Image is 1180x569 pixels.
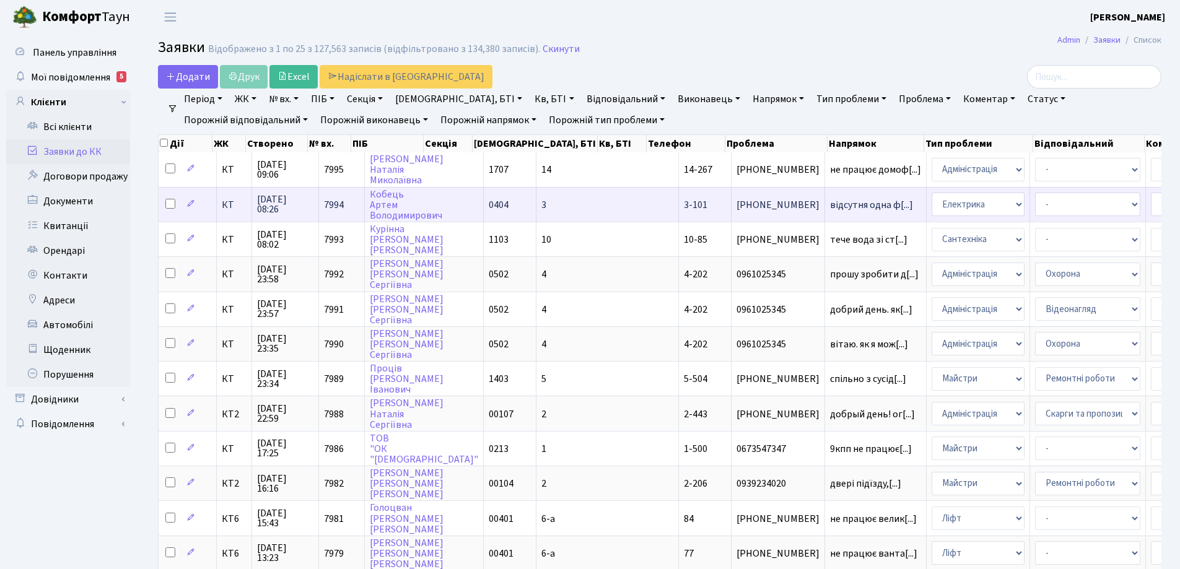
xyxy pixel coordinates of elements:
span: не працює домоф[...] [830,163,921,176]
span: КТ [222,165,247,175]
span: 4-202 [684,337,707,351]
span: 0673547347 [736,444,819,454]
a: Автомобілі [6,313,130,337]
span: 1707 [489,163,509,176]
th: ЖК [212,135,246,152]
span: КТ [222,269,247,279]
span: 00401 [489,547,514,560]
span: Таун [42,7,130,28]
span: 2-206 [684,477,707,490]
span: 10-85 [684,233,707,246]
span: 1 [541,442,546,456]
span: 00104 [489,477,514,490]
span: 77 [684,547,694,560]
li: Список [1121,33,1161,47]
a: Статус [1023,89,1070,110]
a: Орендарі [6,238,130,263]
th: Дії [159,135,212,152]
span: [PHONE_NUMBER] [736,409,819,419]
span: 0502 [489,267,509,281]
span: [DATE] 13:23 [257,543,313,563]
a: [PERSON_NAME]НаталіяСергіївна [370,397,444,432]
span: 0404 [489,198,509,212]
a: Excel [269,65,318,89]
a: Щоденник [6,337,130,362]
a: [PERSON_NAME][PERSON_NAME][PERSON_NAME] [370,466,444,501]
span: 00401 [489,512,514,526]
div: Відображено з 1 по 25 з 127,563 записів (відфільтровано з 134,380 записів). [208,43,540,55]
span: КТ6 [222,549,247,558]
span: КТ2 [222,479,247,489]
a: Квитанції [6,214,130,238]
span: 7995 [324,163,344,176]
span: 6-а [541,512,555,526]
a: Порожній напрямок [435,110,541,131]
span: не працює ванта[...] [830,547,917,560]
span: [DATE] 15:43 [257,508,313,528]
th: Відповідальний [1033,135,1145,152]
a: Документи [6,189,130,214]
a: [PERSON_NAME] [1090,10,1165,25]
span: 0961025345 [736,305,819,315]
span: відсутня одна ф[...] [830,198,913,212]
a: Мої повідомлення5 [6,65,130,90]
span: 10 [541,233,551,246]
span: 7981 [324,512,344,526]
a: Курінна[PERSON_NAME][PERSON_NAME] [370,222,444,257]
span: 0961025345 [736,269,819,279]
span: 4 [541,267,546,281]
a: Порожній відповідальний [179,110,313,131]
a: Секція [342,89,388,110]
a: Договори продажу [6,164,130,189]
a: [PERSON_NAME][PERSON_NAME]Сергіївна [370,292,444,327]
th: Напрямок [828,135,924,152]
span: Заявки [158,37,205,58]
span: [DATE] 08:26 [257,194,313,214]
button: Переключити навігацію [155,7,186,27]
a: Довідники [6,387,130,412]
span: 00107 [489,407,514,421]
th: Телефон [647,135,725,152]
span: 4 [541,303,546,316]
span: Додати [166,70,210,84]
span: 3 [541,198,546,212]
a: Повідомлення [6,412,130,437]
span: 14 [541,163,551,176]
a: [PERSON_NAME]НаталіяМиколаївна [370,152,444,187]
span: прошу зробити д[...] [830,267,919,281]
input: Пошук... [1027,65,1161,89]
span: [DATE] 23:35 [257,334,313,354]
span: [PHONE_NUMBER] [736,200,819,210]
span: 0213 [489,442,509,456]
th: ПІБ [351,135,424,152]
a: Відповідальний [582,89,670,110]
span: КТ [222,374,247,384]
th: Кв, БТІ [598,135,647,152]
span: 7989 [324,372,344,386]
a: Заявки до КК [6,139,130,164]
a: Адреси [6,288,130,313]
a: Тип проблеми [811,89,891,110]
a: Контакти [6,263,130,288]
a: Всі клієнти [6,115,130,139]
a: Admin [1057,33,1080,46]
a: № вх. [264,89,304,110]
span: 7990 [324,337,344,351]
img: logo.png [12,5,37,30]
span: 4-202 [684,267,707,281]
a: Напрямок [748,89,809,110]
th: Секція [424,135,473,152]
span: тече вода зі ст[...] [830,233,907,246]
th: [DEMOGRAPHIC_DATA], БТІ [473,135,598,152]
span: [PHONE_NUMBER] [736,165,819,175]
a: [DEMOGRAPHIC_DATA], БТІ [390,89,527,110]
span: 0961025345 [736,339,819,349]
a: Порушення [6,362,130,387]
span: 7986 [324,442,344,456]
span: не працює велик[...] [830,512,917,526]
span: КТ [222,305,247,315]
a: Клієнти [6,90,130,115]
span: [DATE] 23:58 [257,264,313,284]
span: [DATE] 09:06 [257,160,313,180]
span: КТ [222,444,247,454]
